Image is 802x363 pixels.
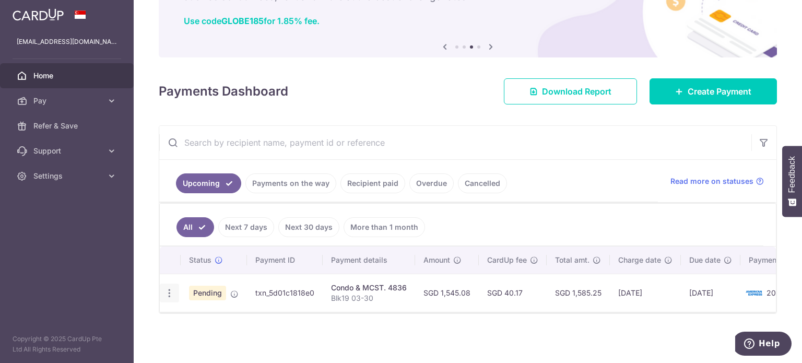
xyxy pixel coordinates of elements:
a: Next 7 days [218,217,274,237]
a: More than 1 month [344,217,425,237]
td: SGD 1,545.08 [415,274,479,312]
span: Status [189,255,211,265]
input: Search by recipient name, payment id or reference [159,126,751,159]
th: Payment ID [247,247,323,274]
a: Use codeGLOBE185for 1.85% fee. [184,16,320,26]
a: Cancelled [458,173,507,193]
div: Condo & MCST. 4836 [331,283,407,293]
img: CardUp [13,8,64,21]
a: Overdue [409,173,454,193]
span: Create Payment [688,85,751,98]
button: Feedback - Show survey [782,146,802,217]
a: Recipient paid [340,173,405,193]
p: Blk19 03-30 [331,293,407,303]
a: All [176,217,214,237]
td: SGD 40.17 [479,274,547,312]
a: Payments on the way [245,173,336,193]
span: Home [33,71,102,81]
span: 2005 [766,288,785,297]
td: txn_5d01c1818e0 [247,274,323,312]
span: Download Report [542,85,611,98]
iframe: Opens a widget where you can find more information [735,332,792,358]
span: Read more on statuses [670,176,753,186]
b: GLOBE185 [221,16,264,26]
th: Payment details [323,247,415,274]
td: [DATE] [610,274,681,312]
a: Create Payment [650,78,777,104]
a: Upcoming [176,173,241,193]
span: Charge date [618,255,661,265]
span: CardUp fee [487,255,527,265]
img: Bank Card [744,287,764,299]
td: SGD 1,585.25 [547,274,610,312]
span: Due date [689,255,721,265]
span: Pending [189,286,226,300]
span: Support [33,146,102,156]
td: [DATE] [681,274,740,312]
a: Read more on statuses [670,176,764,186]
p: [EMAIL_ADDRESS][DOMAIN_NAME] [17,37,117,47]
span: Amount [423,255,450,265]
span: Pay [33,96,102,106]
span: Refer & Save [33,121,102,131]
h4: Payments Dashboard [159,82,288,101]
a: Next 30 days [278,217,339,237]
span: Feedback [787,156,797,193]
a: Download Report [504,78,637,104]
span: Total amt. [555,255,589,265]
span: Settings [33,171,102,181]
